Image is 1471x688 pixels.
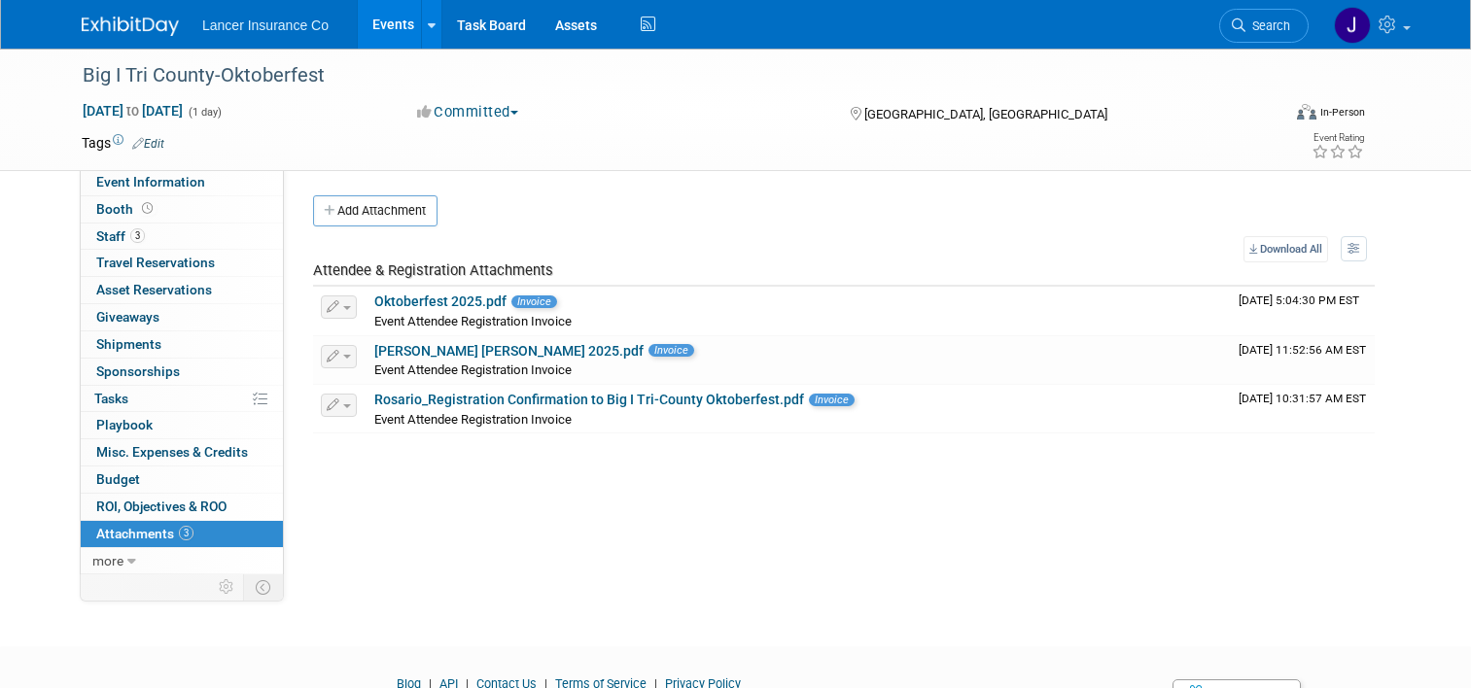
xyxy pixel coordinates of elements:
span: (1 day) [187,106,222,119]
span: Upload Timestamp [1239,392,1366,405]
a: Giveaways [81,304,283,330]
span: Misc. Expenses & Credits [96,444,248,460]
span: to [123,103,142,119]
span: Event Attendee Registration Invoice [374,314,572,328]
a: Search [1219,9,1309,43]
span: Lancer Insurance Co [202,17,329,33]
span: Attendee & Registration Attachments [313,261,553,279]
span: Sponsorships [96,363,180,379]
a: Attachments3 [81,521,283,547]
span: Asset Reservations [96,282,212,297]
a: Asset Reservations [81,277,283,303]
td: Toggle Event Tabs [244,574,284,600]
button: Committed [410,102,526,122]
a: Edit [132,137,164,151]
a: Travel Reservations [81,250,283,276]
span: Invoice [809,394,855,406]
a: Sponsorships [81,359,283,385]
td: Tags [82,133,164,153]
span: Shipments [96,336,161,352]
a: Tasks [81,386,283,412]
span: Tasks [94,391,128,406]
span: 3 [130,228,145,243]
span: Search [1245,18,1290,33]
span: Invoice [511,295,557,308]
span: Giveaways [96,309,159,325]
td: Upload Timestamp [1231,336,1375,385]
span: Attachments [96,526,193,541]
td: Upload Timestamp [1231,385,1375,433]
td: Personalize Event Tab Strip [210,574,244,600]
span: Booth [96,201,157,217]
a: Misc. Expenses & Credits [81,439,283,465]
span: Event Attendee Registration Invoice [374,362,572,377]
div: In-Person [1319,105,1365,120]
a: ROI, Objectives & ROO [81,494,283,520]
span: Event Information [96,174,205,189]
div: Event Rating [1312,133,1364,143]
span: Staff [96,228,145,244]
a: Playbook [81,412,283,438]
div: Event Format [1175,101,1365,130]
td: Upload Timestamp [1231,287,1375,335]
span: Invoice [648,344,694,357]
img: ExhibitDay [82,17,179,36]
button: Add Attachment [313,195,438,226]
span: Booth not reserved yet [138,201,157,216]
span: Upload Timestamp [1239,343,1366,357]
a: Download All [1243,236,1328,262]
span: [GEOGRAPHIC_DATA], [GEOGRAPHIC_DATA] [864,107,1107,121]
span: Upload Timestamp [1239,293,1359,307]
span: Event Attendee Registration Invoice [374,412,572,427]
a: [PERSON_NAME] [PERSON_NAME] 2025.pdf [374,343,644,359]
a: Event Information [81,169,283,195]
span: ROI, Objectives & ROO [96,499,227,514]
a: Booth [81,196,283,223]
span: Playbook [96,417,153,432]
div: Big I Tri County-Oktoberfest [76,58,1256,93]
span: more [92,553,123,568]
img: Jimmy Navarro [1334,7,1371,44]
span: [DATE] [DATE] [82,102,184,120]
a: Rosario_Registration Confirmation to Big I Tri-County Oktoberfest.pdf [374,392,804,407]
span: Budget [96,471,140,487]
a: more [81,548,283,574]
img: Format-Inperson.png [1297,104,1316,120]
a: Budget [81,466,283,493]
span: 3 [179,526,193,540]
a: Staff3 [81,224,283,250]
a: Shipments [81,331,283,358]
span: Travel Reservations [96,255,215,270]
a: Oktoberfest 2025.pdf [374,293,507,309]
